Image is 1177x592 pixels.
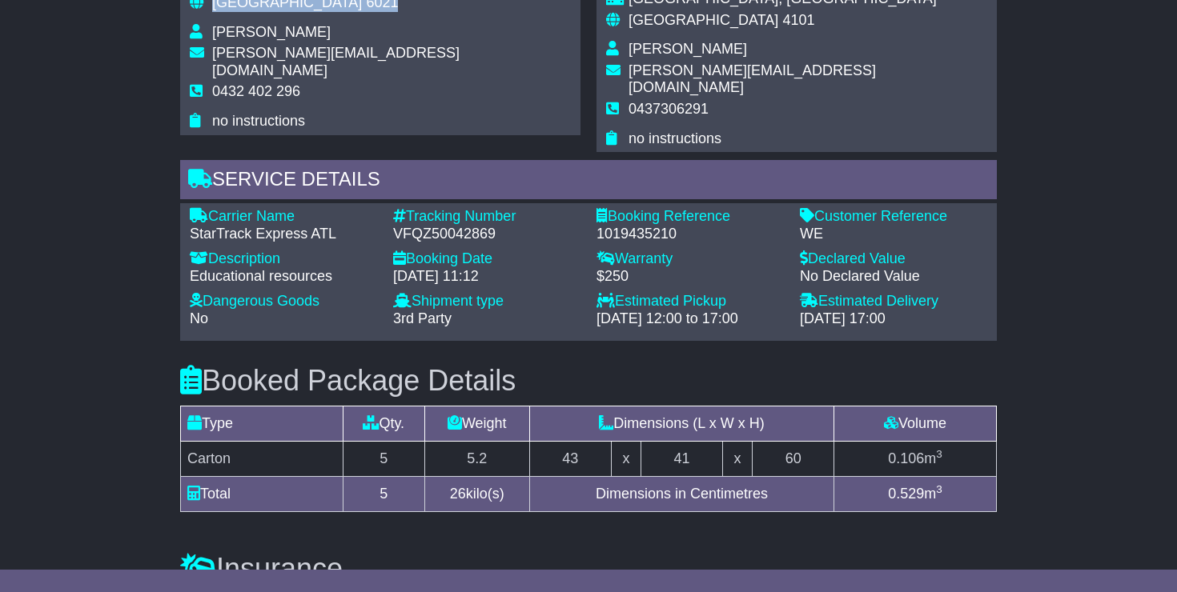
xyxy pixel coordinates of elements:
div: Estimated Delivery [800,293,987,310]
span: [PERSON_NAME] [629,41,747,57]
span: no instructions [212,113,305,129]
span: 0432 402 296 [212,83,300,99]
span: [PERSON_NAME][EMAIL_ADDRESS][DOMAIN_NAME] [629,62,876,96]
div: Description [190,250,377,268]
h3: Insurance [180,553,997,585]
td: 5.2 [424,442,530,477]
div: WE [800,226,987,243]
h3: Booked Package Details [180,365,997,397]
td: 5 [343,477,425,512]
sup: 3 [936,448,942,460]
td: Carton [181,442,343,477]
div: [DATE] 11:12 [393,268,580,286]
div: Booking Date [393,250,580,268]
td: m [834,442,996,477]
td: kilo(s) [424,477,530,512]
div: StarTrack Express ATL [190,226,377,243]
td: Dimensions in Centimetres [530,477,834,512]
div: Tracking Number [393,208,580,226]
td: Qty. [343,406,425,442]
div: Service Details [180,160,997,203]
span: 0.106 [888,450,924,466]
td: Weight [424,406,530,442]
div: Declared Value [800,250,987,268]
sup: 3 [936,483,942,495]
span: No [190,310,208,326]
td: 5 [343,442,425,477]
span: [PERSON_NAME] [212,24,331,40]
td: 60 [753,442,834,477]
div: Estimated Pickup [597,293,784,310]
span: [PERSON_NAME][EMAIL_ADDRESS][DOMAIN_NAME] [212,45,460,78]
td: 41 [641,442,723,477]
div: [DATE] 12:00 to 17:00 [597,310,784,328]
td: Type [181,406,343,442]
td: m [834,477,996,512]
div: Customer Reference [800,208,987,226]
div: VFQZ50042869 [393,226,580,243]
td: x [722,442,753,477]
span: no instructions [629,130,721,146]
td: Total [181,477,343,512]
div: Shipment type [393,293,580,310]
div: 1019435210 [597,226,784,243]
div: Carrier Name [190,208,377,226]
div: [DATE] 17:00 [800,310,987,328]
span: [GEOGRAPHIC_DATA] [629,12,778,28]
div: Educational resources [190,268,377,286]
span: 0437306291 [629,101,709,117]
td: x [611,442,641,477]
div: No Declared Value [800,268,987,286]
span: 26 [450,486,466,502]
span: 3rd Party [393,310,452,326]
td: Volume [834,406,996,442]
span: 0.529 [888,486,924,502]
td: Dimensions (L x W x H) [530,406,834,442]
div: Booking Reference [597,208,784,226]
div: Dangerous Goods [190,293,377,310]
div: $250 [597,268,784,286]
div: Warranty [597,250,784,268]
td: 43 [530,442,612,477]
span: 4101 [782,12,814,28]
